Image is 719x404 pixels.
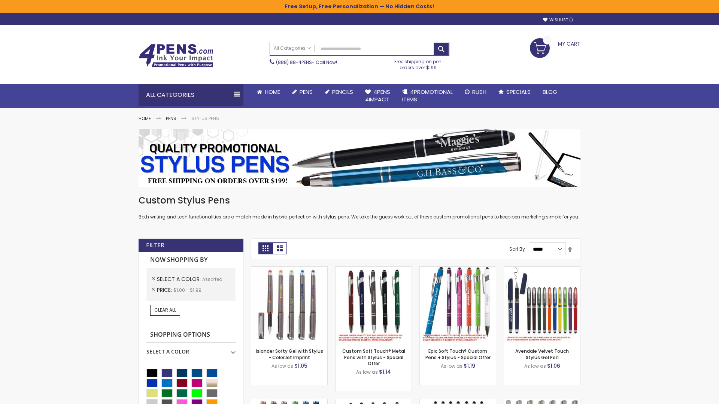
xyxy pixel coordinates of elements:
[387,56,450,71] div: Free shipping on pen orders over $199
[139,195,580,220] div: Both writing and tech functionalities are a match made in hybrid perfection with stylus pens. We ...
[286,84,319,100] a: Pens
[276,59,312,65] a: (888) 88-4PENS
[356,369,378,375] span: As low as
[359,84,396,108] a: 4Pens4impact
[251,267,327,343] img: Islander Softy Gel with Stylus - ColorJet Imprint-Assorted
[173,287,201,293] span: $1.00 - $1.99
[336,266,412,273] a: Custom Soft Touch® Metal Pens with Stylus-Assorted
[154,307,176,313] span: Clear All
[274,45,311,51] span: All Categories
[157,275,202,283] span: Select A Color
[265,88,280,96] span: Home
[191,115,219,122] strong: Stylus Pens
[464,362,475,370] span: $1.19
[504,267,580,343] img: Avendale Velvet Touch Stylus Gel Pen-Assorted
[319,84,359,100] a: Pencils
[425,348,491,360] a: Epic Soft Touch® Custom Pens + Stylus - Special Offer
[506,88,531,96] span: Specials
[537,84,563,100] a: Blog
[271,363,293,369] span: As low as
[146,343,236,355] div: Select A Color
[251,266,327,273] a: Islander Softy Gel with Stylus - ColorJet Imprint-Assorted
[459,84,492,100] a: Rush
[202,276,222,282] span: Assorted
[472,88,486,96] span: Rush
[547,362,560,370] span: $1.06
[515,348,569,360] a: Avendale Velvet Touch Stylus Gel Pen
[270,42,315,55] a: All Categories
[420,266,496,273] a: 4P-MS8B-Assorted
[139,129,580,187] img: Stylus Pens
[396,84,459,108] a: 4PROMOTIONALITEMS
[166,115,176,122] a: Pens
[294,362,307,370] span: $1.05
[342,348,405,366] a: Custom Soft Touch® Metal Pens with Stylus - Special Offer
[509,246,525,252] label: Sort By
[365,88,390,103] span: 4Pens 4impact
[492,84,537,100] a: Specials
[524,363,546,369] span: As low as
[139,84,243,106] div: All Categories
[402,88,453,103] span: 4PROMOTIONAL ITEMS
[543,17,573,23] a: Wishlist
[139,44,213,68] img: 4Pens Custom Pens and Promotional Products
[256,348,323,360] a: Islander Softy Gel with Stylus - ColorJet Imprint
[504,266,580,273] a: Avendale Velvet Touch Stylus Gel Pen-Assorted
[146,241,164,250] strong: Filter
[543,88,557,96] span: Blog
[300,88,313,96] span: Pens
[157,286,173,294] span: Price
[276,59,337,65] span: - Call Now!
[150,305,180,315] a: Clear All
[146,327,236,343] strong: Shopping Options
[146,252,236,268] strong: Now Shopping by
[336,267,412,343] img: Custom Soft Touch® Metal Pens with Stylus-Assorted
[139,115,151,122] a: Home
[420,267,496,343] img: 4P-MS8B-Assorted
[332,88,353,96] span: Pencils
[379,368,391,376] span: $1.14
[139,195,580,206] h1: Custom Stylus Pens
[441,363,462,369] span: As low as
[258,242,273,254] strong: Grid
[251,84,286,100] a: Home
